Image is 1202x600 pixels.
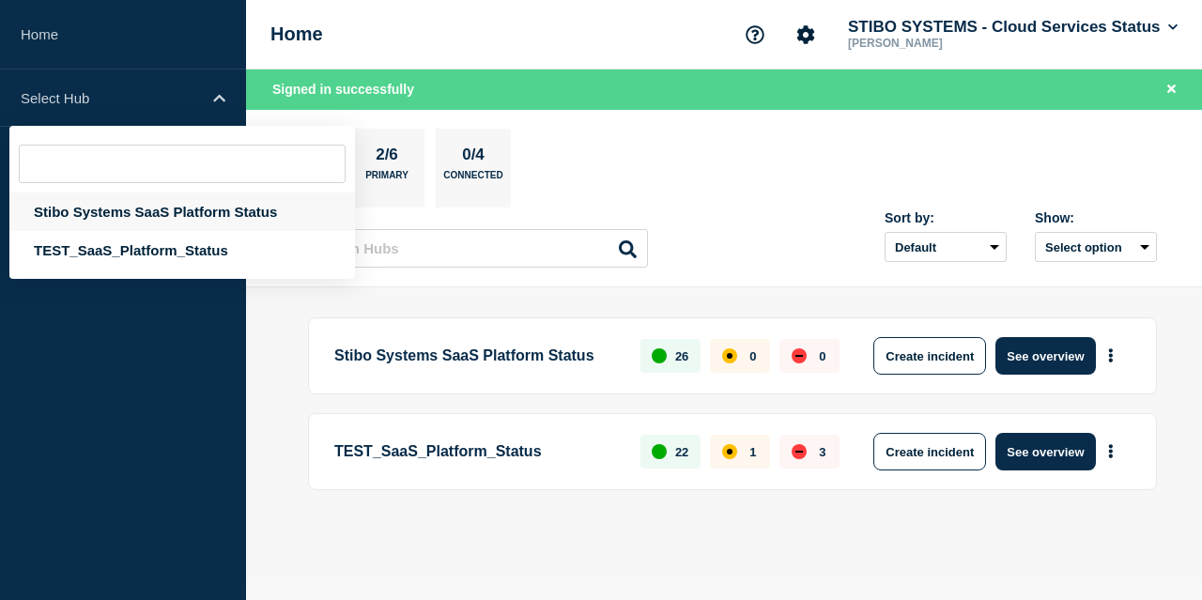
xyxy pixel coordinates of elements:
div: down [792,444,807,459]
button: See overview [995,337,1095,375]
p: 0 [819,349,825,363]
div: affected [722,348,737,363]
button: Support [735,15,775,54]
div: up [652,444,667,459]
p: 0/4 [455,146,492,170]
button: Close banner [1160,79,1183,100]
p: Primary [365,170,408,190]
input: Search Hubs [291,229,648,268]
button: Create incident [873,433,986,470]
div: TEST_SaaS_Platform_Status [9,231,355,269]
select: Sort by [885,232,1007,262]
button: Account settings [786,15,825,54]
button: STIBO SYSTEMS - Cloud Services Status [844,18,1181,37]
p: 26 [675,349,688,363]
button: More actions [1099,435,1123,469]
p: 3 [819,445,825,459]
p: Select Hub [21,90,201,106]
div: Stibo Systems SaaS Platform Status [9,192,355,231]
button: Create incident [873,337,986,375]
div: up [652,348,667,363]
span: Signed in successfully [272,82,414,97]
p: 0 [749,349,756,363]
button: Select option [1035,232,1157,262]
p: 1 [749,445,756,459]
div: Sort by: [885,210,1007,225]
p: Connected [443,170,502,190]
p: TEST_SaaS_Platform_Status [334,433,619,470]
div: down [792,348,807,363]
h1: Home [270,23,323,45]
div: affected [722,444,737,459]
div: Show: [1035,210,1157,225]
p: 2/6 [369,146,406,170]
button: See overview [995,433,1095,470]
p: Stibo Systems SaaS Platform Status [334,337,619,375]
button: More actions [1099,339,1123,374]
p: 22 [675,445,688,459]
p: [PERSON_NAME] [844,37,1040,50]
